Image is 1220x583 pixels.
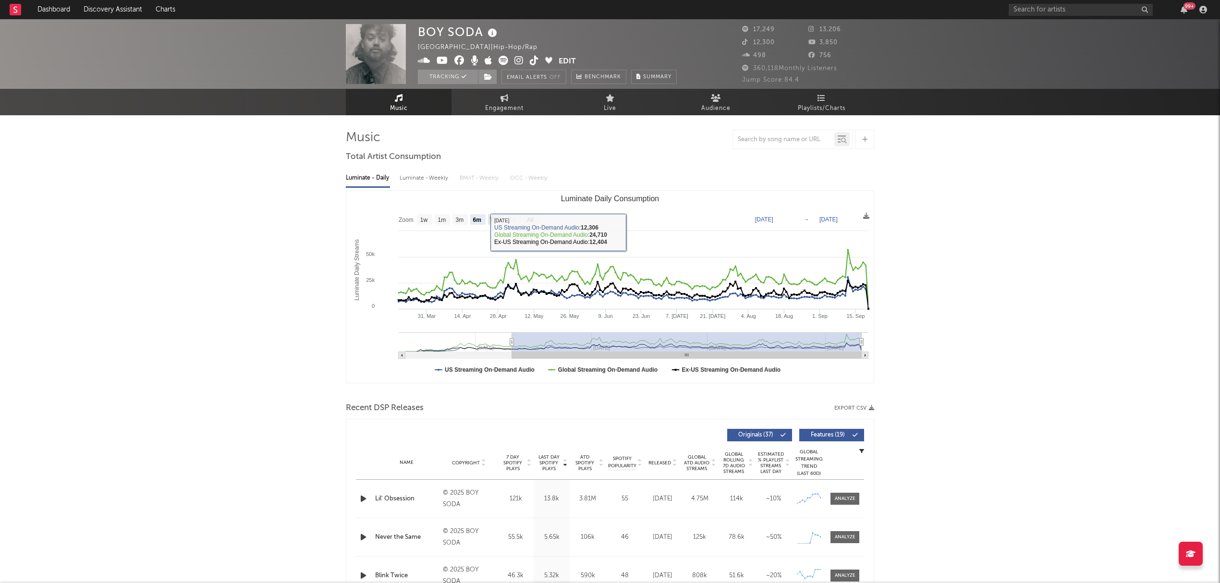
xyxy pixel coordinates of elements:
div: ~ 20 % [757,571,790,581]
text: 26. May [561,313,580,319]
div: 51.6k [720,571,753,581]
div: 5.32k [536,571,567,581]
text: 50k [366,251,375,257]
span: Last Day Spotify Plays [536,454,561,472]
span: Playlists/Charts [798,103,845,114]
span: Released [648,460,671,466]
div: 121k [500,494,531,504]
span: 756 [808,52,831,59]
div: 3.81M [572,494,603,504]
a: Audience [663,89,769,115]
div: [DATE] [647,533,679,542]
div: Blink Twice [375,571,438,581]
span: Engagement [485,103,524,114]
text: YTD [489,217,501,223]
span: Benchmark [585,72,621,83]
button: Tracking [418,70,478,84]
div: ~ 10 % [757,494,790,504]
div: Luminate - Weekly [400,170,450,186]
div: 78.6k [720,533,753,542]
div: 590k [572,571,603,581]
div: 99 + [1183,2,1196,10]
div: [DATE] [647,494,679,504]
button: Originals(37) [727,429,792,441]
div: [GEOGRAPHIC_DATA] | Hip-Hop/Rap [418,42,549,53]
text: Global Streaming On-Demand Audio [558,366,658,373]
span: Global Rolling 7D Audio Streams [720,451,747,474]
div: 48 [608,571,642,581]
button: Email AlertsOff [501,70,566,84]
span: 7 Day Spotify Plays [500,454,525,472]
div: Luminate - Daily [346,170,390,186]
span: Copyright [452,460,480,466]
div: Name [375,459,438,466]
div: ~ 50 % [757,533,790,542]
svg: Luminate Daily Consumption [346,191,873,383]
text: 31. Mar [418,313,436,319]
text: 18. Aug [775,313,793,319]
div: 46.3k [500,571,531,581]
button: Edit [559,56,576,68]
div: 114k [720,494,753,504]
span: Live [604,103,616,114]
span: Features ( 19 ) [805,432,850,438]
div: 55.5k [500,533,531,542]
a: Live [557,89,663,115]
span: ATD Spotify Plays [572,454,598,472]
span: Music [390,103,408,114]
a: Benchmark [571,70,626,84]
text: 9. Jun [598,313,613,319]
text: 23. Jun [633,313,650,319]
button: Summary [631,70,677,84]
span: 3,850 [808,39,838,46]
div: 46 [608,533,642,542]
text: 15. Sep [846,313,865,319]
span: 13,206 [808,26,841,33]
div: 55 [608,494,642,504]
div: 125k [683,533,716,542]
div: © 2025 BOY SODA [443,487,495,510]
span: 360,118 Monthly Listeners [742,65,837,72]
input: Search for artists [1009,4,1153,16]
a: Engagement [451,89,557,115]
span: Recent DSP Releases [346,402,424,414]
span: 498 [742,52,766,59]
span: Summary [643,74,671,80]
div: 13.8k [536,494,567,504]
text: [DATE] [755,216,773,223]
span: 12,300 [742,39,775,46]
text: 4. Aug [741,313,756,319]
span: Spotify Popularity [608,455,636,470]
text: → [804,216,809,223]
a: Playlists/Charts [769,89,874,115]
div: © 2025 BOY SODA [443,526,495,549]
button: Features(19) [799,429,864,441]
div: [DATE] [647,571,679,581]
text: 1. Sep [812,313,828,319]
a: Never the Same [375,533,438,542]
text: All [527,217,533,223]
text: [DATE] [819,216,838,223]
div: 808k [683,571,716,581]
text: 6m [473,217,481,223]
text: Ex-US Streaming On-Demand Audio [682,366,781,373]
input: Search by song name or URL [733,136,834,144]
a: Music [346,89,451,115]
text: 21. [DATE] [700,313,725,319]
text: 0 [372,303,375,309]
text: 25k [366,277,375,283]
text: 12. May [525,313,544,319]
span: Jump Score: 84.4 [742,77,799,83]
text: 1m [438,217,446,223]
button: Export CSV [834,405,874,411]
text: 1y [510,217,516,223]
span: Estimated % Playlist Streams Last Day [757,451,784,474]
div: 106k [572,533,603,542]
text: 28. Apr [490,313,507,319]
span: Audience [701,103,731,114]
text: Luminate Daily Consumption [561,194,659,203]
span: Originals ( 37 ) [733,432,778,438]
text: 1w [420,217,428,223]
text: Luminate Daily Streams [354,239,360,300]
